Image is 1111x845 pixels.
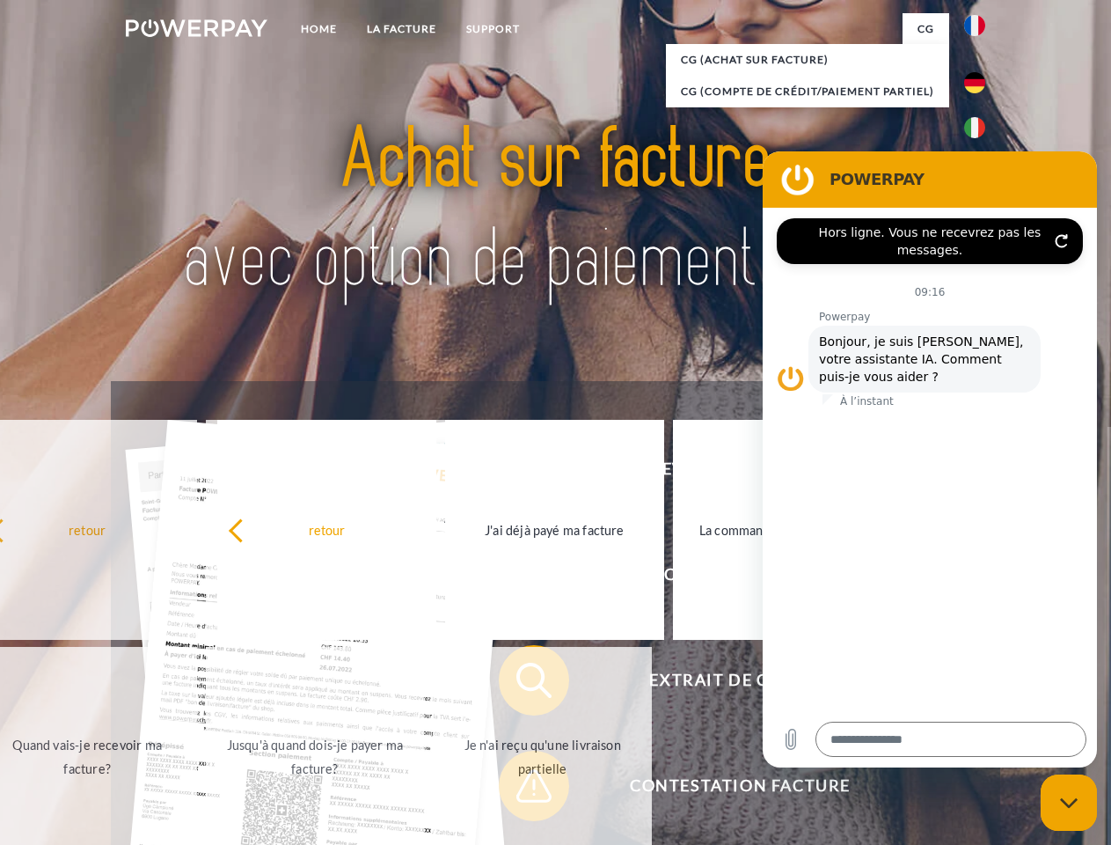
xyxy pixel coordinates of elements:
[683,518,881,541] div: La commande a été renvoyée
[286,13,352,45] a: Home
[964,72,985,93] img: de
[451,13,535,45] a: Support
[126,19,267,37] img: logo-powerpay-white.svg
[1041,775,1097,831] iframe: Bouton de lancement de la fenêtre de messagerie, conversation en cours
[524,751,955,821] span: Contestation Facture
[443,733,641,781] div: Je n'ai reçu qu'une livraison partielle
[499,751,956,821] button: Contestation Facture
[228,518,426,541] div: retour
[964,117,985,138] img: it
[964,15,985,36] img: fr
[666,76,949,107] a: CG (Compte de crédit/paiement partiel)
[499,645,956,716] button: Extrait de compte
[216,733,414,781] div: Jusqu'à quand dois-je payer ma facture?
[666,44,949,76] a: CG (achat sur facture)
[456,518,654,541] div: J'ai déjà payé ma facture
[903,13,949,45] a: CG
[352,13,451,45] a: LA FACTURE
[168,84,943,337] img: title-powerpay_fr.svg
[763,151,1097,768] iframe: Fenêtre de messagerie
[524,645,955,716] span: Extrait de compte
